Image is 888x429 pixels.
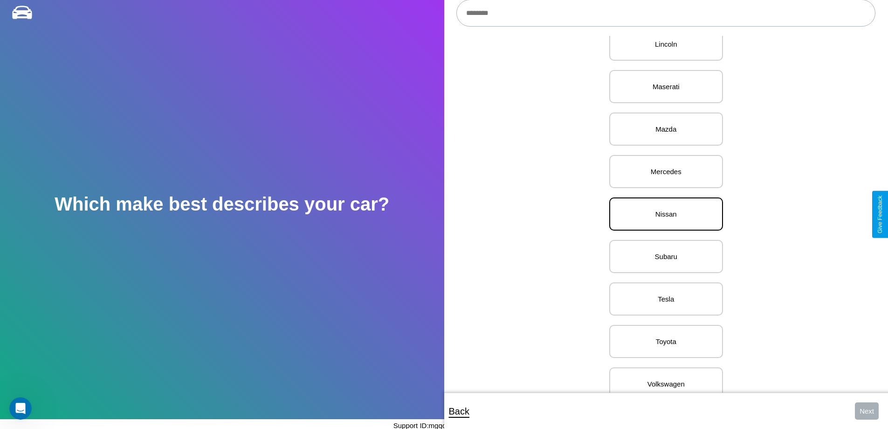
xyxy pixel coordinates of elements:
p: Tesla [620,293,713,305]
p: Back [449,403,469,420]
button: Next [855,402,879,420]
p: Nissan [620,208,713,220]
p: Subaru [620,250,713,263]
p: Maserati [620,80,713,93]
p: Volkswagen [620,378,713,390]
div: Give Feedback [877,196,883,233]
p: Mercedes [620,165,713,178]
p: Lincoln [620,38,713,50]
p: Mazda [620,123,713,135]
p: Toyota [620,335,713,348]
h2: Which make best describes your car? [55,194,389,215]
iframe: Intercom live chat [9,397,32,420]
